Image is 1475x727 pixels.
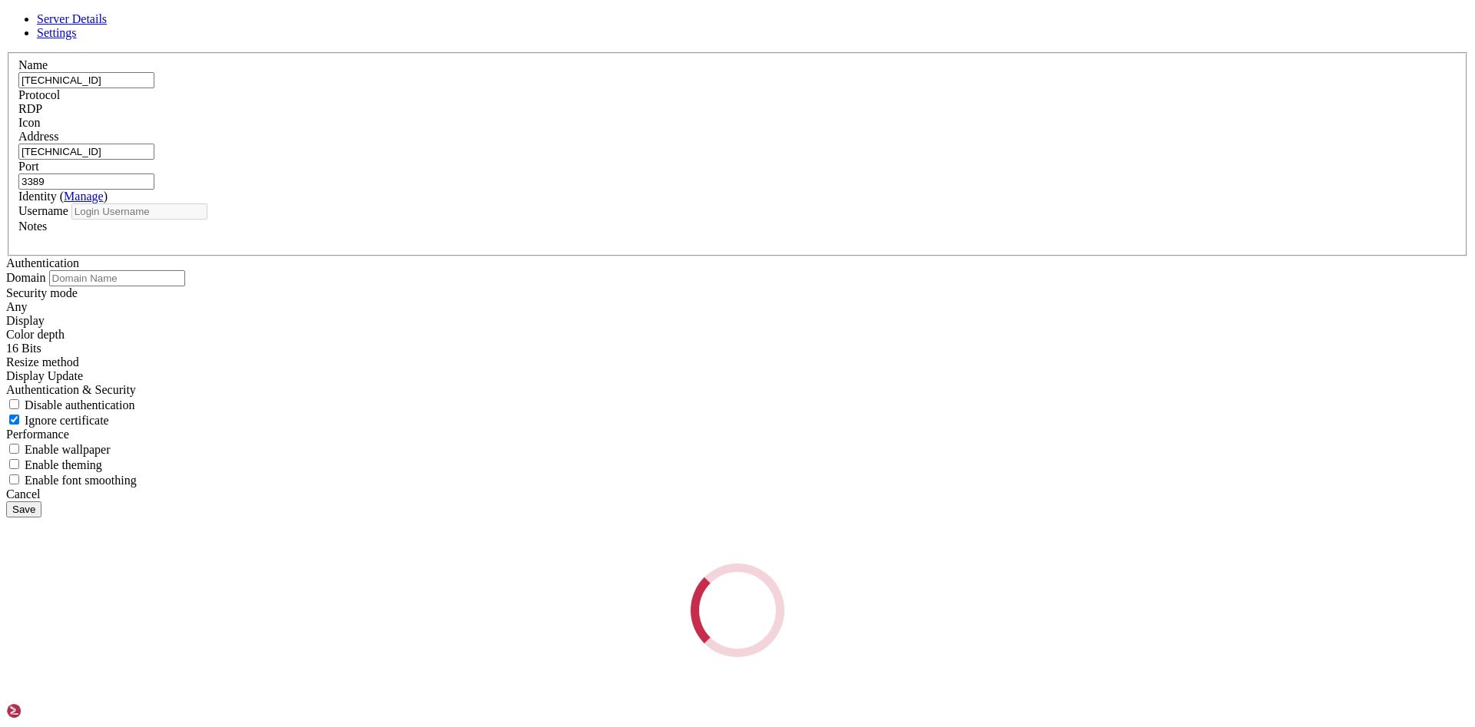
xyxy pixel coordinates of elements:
input: Enable wallpaper [9,444,19,454]
label: Username [18,204,68,217]
input: Disable authentication [9,399,19,409]
label: Security mode [6,286,78,299]
label: Notes [18,220,47,233]
span: Disable authentication [25,398,135,411]
label: If set to true, text will be rendered with smooth edges. Text over RDP is rendered with rough edg... [6,474,137,487]
span: Enable wallpaper [25,443,111,456]
input: Login Username [71,203,207,220]
label: Authentication & Security [6,383,136,396]
input: Server Name [18,72,154,88]
label: If set to true, enables rendering of the desktop wallpaper. By default, wallpaper will be disable... [6,443,111,456]
span: Any [6,300,28,313]
span: Enable font smoothing [25,474,137,487]
label: Protocol [18,88,60,101]
div: Any [6,300,1469,314]
label: If set to true, the certificate returned by the server will be ignored, even if that certificate ... [6,414,109,427]
div: Cancel [6,487,1469,501]
button: Save [6,501,41,517]
label: Display [6,314,45,327]
span: Ignore certificate [25,414,109,427]
label: Identity [18,190,108,203]
span: Enable theming [25,458,102,471]
input: Port Number [18,173,154,190]
label: Address [18,130,58,143]
label: Port [18,160,39,173]
div: Display Update [6,369,1469,383]
label: If set to true, authentication will be disabled. Note that this refers to authentication that tak... [6,398,135,411]
label: Display Update channel added with RDP 8.1 to signal the server when the client display size has c... [6,355,79,368]
input: Domain Name [49,270,185,286]
label: Name [18,58,48,71]
div: RDP [18,102,1457,116]
img: Shellngn [6,703,94,719]
div: 16 Bits [6,342,1469,355]
label: Icon [18,116,40,129]
label: If set to true, enables use of theming of windows and controls. [6,458,102,471]
input: Enable theming [9,459,19,469]
label: Performance [6,428,69,441]
input: Host Name or IP [18,144,154,160]
span: Display Update [6,369,83,382]
input: Enable font smoothing [9,474,19,484]
label: Authentication [6,256,79,269]
input: Ignore certificate [9,415,19,425]
label: The color depth to request, in bits-per-pixel. [6,328,65,341]
a: Server Details [37,12,107,25]
span: ( ) [60,190,108,203]
span: 16 Bits [6,342,41,355]
span: RDP [18,102,42,115]
div: Loading... [691,563,784,657]
a: Settings [37,26,77,39]
a: Manage [64,190,104,203]
label: Domain [6,271,46,284]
